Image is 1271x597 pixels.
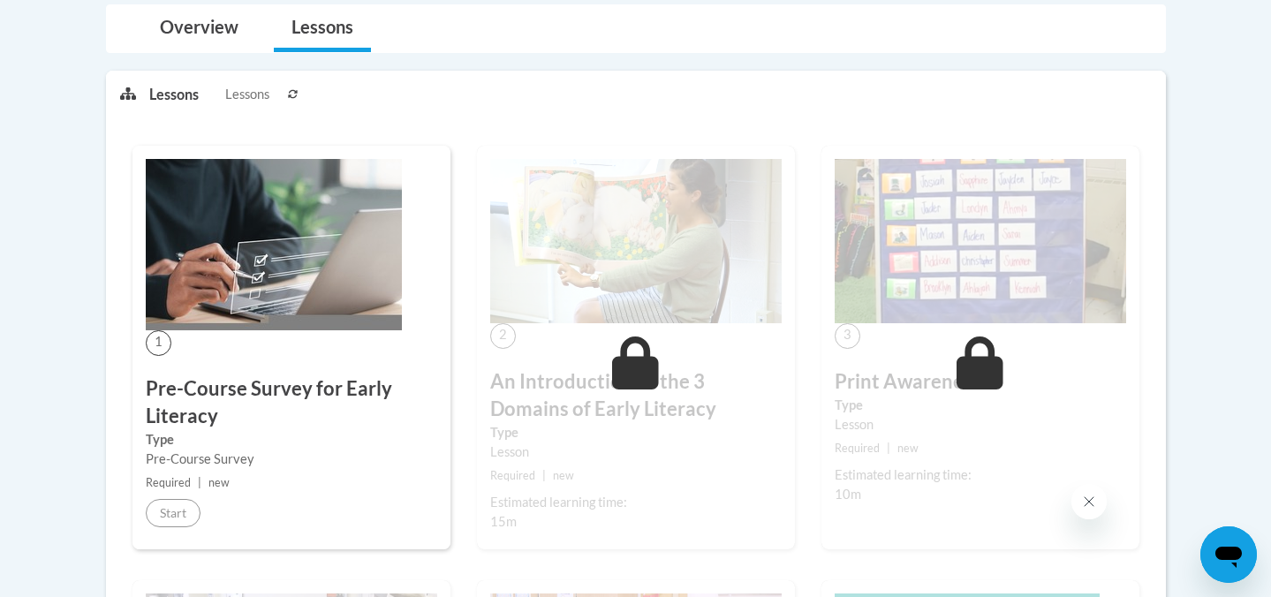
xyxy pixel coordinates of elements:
h3: Pre-Course Survey for Early Literacy [146,375,437,430]
div: Lesson [835,415,1126,435]
h3: An Introduction to the 3 Domains of Early Literacy [490,368,782,423]
a: Lessons [274,5,371,52]
span: Required [835,442,880,455]
label: Type [490,423,782,442]
iframe: Button to launch messaging window [1200,526,1257,583]
div: Estimated learning time: [490,493,782,512]
h3: Print Awareness [835,368,1126,396]
a: Overview [142,5,256,52]
span: new [553,469,574,482]
span: Required [146,476,191,489]
span: Hi. How can we help? [11,12,143,26]
span: new [897,442,919,455]
img: Course Image [835,159,1126,323]
label: Type [835,396,1126,415]
span: new [208,476,230,489]
div: Estimated learning time: [835,465,1126,485]
img: Course Image [490,159,782,323]
span: 1 [146,330,171,356]
span: | [542,469,546,482]
button: Start [146,499,200,527]
span: 3 [835,323,860,349]
span: 10m [835,487,861,502]
span: Lessons [225,85,269,104]
span: Required [490,469,535,482]
p: Lessons [149,85,199,104]
span: 15m [490,514,517,529]
iframe: Close message [1071,484,1107,519]
span: | [887,442,890,455]
span: | [198,476,201,489]
div: Pre-Course Survey [146,450,437,469]
span: 2 [490,323,516,349]
label: Type [146,430,437,450]
div: Lesson [490,442,782,462]
img: Course Image [146,159,402,330]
